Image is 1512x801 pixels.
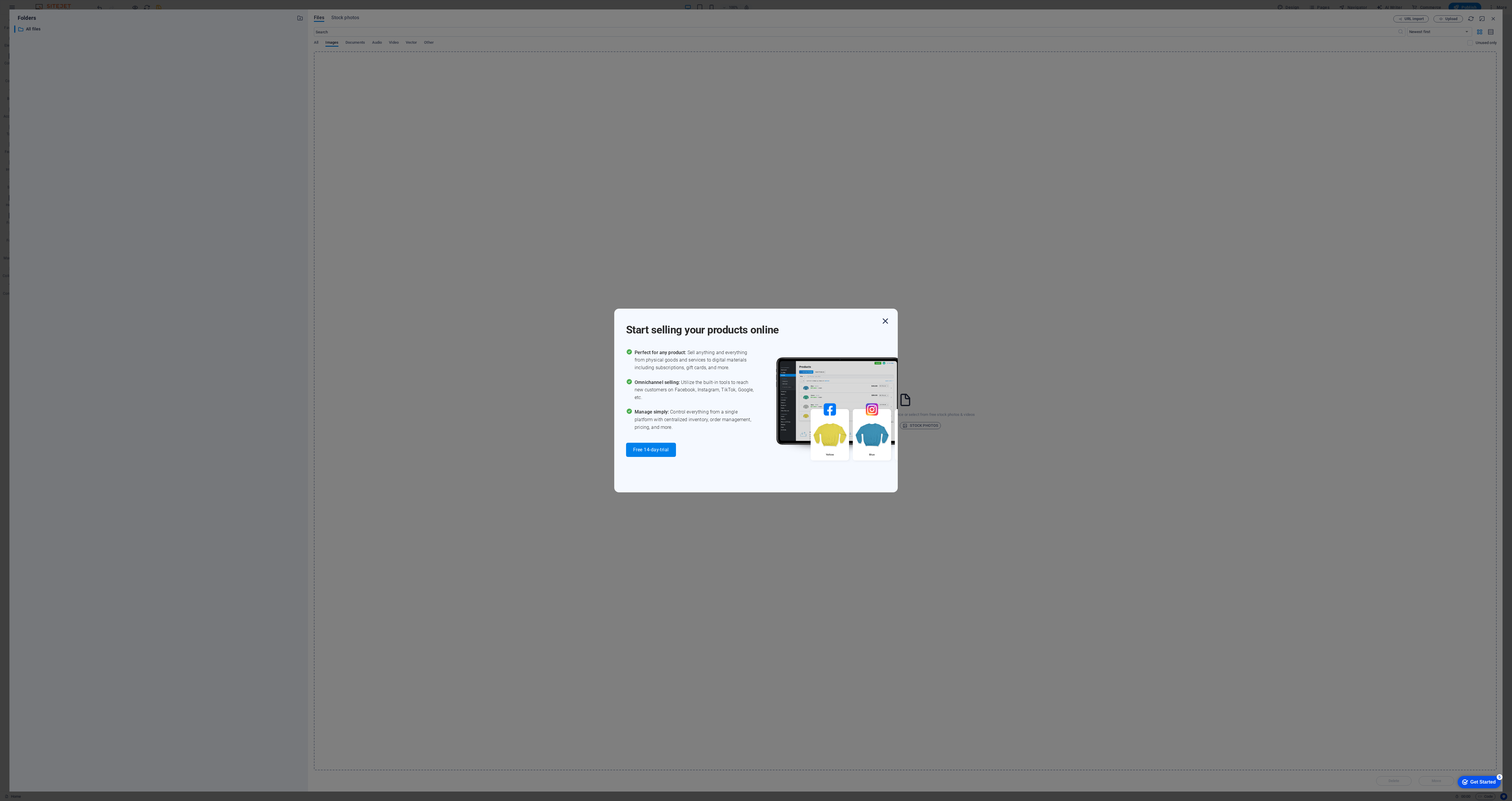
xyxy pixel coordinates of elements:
span: Utilize the built-in tools to reach new customers on Facebook, Instagram, TikTok, Google, etc. [635,379,756,401]
span: Control everything from a single platform with centralized inventory, order management, pricing, ... [635,408,756,431]
span: Omnichannel selling: [635,380,681,385]
div: Get Started 5 items remaining, 0% complete [5,3,48,15]
span: Perfect for any product: [635,350,687,355]
img: promo_image.png [766,349,944,478]
div: 5 [44,1,50,7]
h1: Start selling your products online [626,316,880,337]
span: Manage simply: [635,409,670,415]
span: Sell anything and everything from physical goods and services to digital materials including subs... [635,349,756,372]
button: Free 14-day-trial [626,443,676,457]
span: Free 14-day-trial [633,447,669,452]
div: Get Started [17,6,43,12]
